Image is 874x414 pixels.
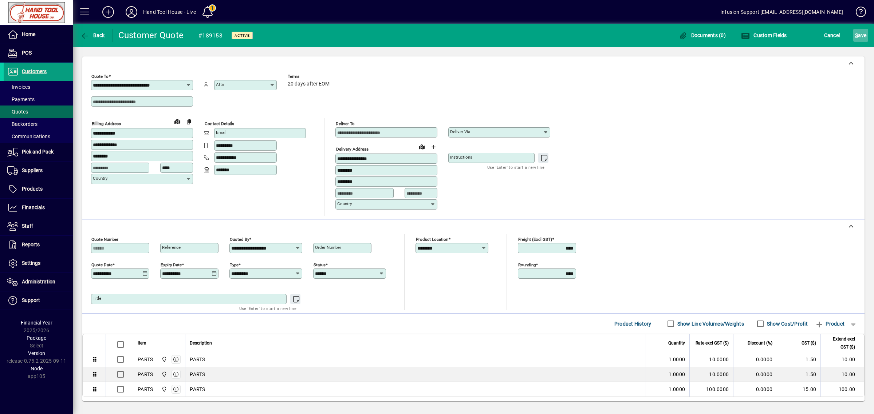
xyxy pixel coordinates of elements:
mat-label: Attn [216,82,224,87]
span: Support [22,297,40,303]
a: Support [4,291,73,310]
span: Package [27,335,46,341]
mat-label: Email [216,130,227,135]
span: S [855,32,858,38]
span: Version [28,350,45,356]
span: 1.0000 [669,356,685,363]
span: PARTS [190,371,205,378]
a: Invoices [4,81,73,93]
a: Backorders [4,118,73,130]
a: Settings [4,254,73,272]
mat-label: Freight (excl GST) [518,236,552,242]
span: Quotes [7,109,28,115]
a: Suppliers [4,162,73,180]
span: PARTS [190,386,205,393]
td: 10.00 [820,367,864,382]
a: Quotes [4,106,73,118]
mat-label: Reference [162,245,181,250]
span: POS [22,50,32,56]
button: Product [811,317,848,330]
button: Profile [120,5,143,19]
span: Backorders [7,121,38,127]
mat-label: Product location [416,236,448,242]
span: Custom Fields [741,32,787,38]
div: Hand Tool House - Live [143,6,196,18]
mat-label: Deliver via [450,129,470,134]
span: Description [190,339,212,347]
span: Product History [614,318,651,330]
a: View on map [416,141,428,152]
div: PARTS [138,386,153,393]
span: Discount (%) [748,339,772,347]
td: 15.00 [777,382,820,397]
mat-label: Country [337,201,352,206]
button: Back [79,29,107,42]
span: Financials [22,204,45,210]
span: Settings [22,260,40,266]
span: Communications [7,134,50,139]
mat-label: Quote date [91,262,113,267]
a: Financials [4,199,73,217]
a: Products [4,180,73,198]
span: Documents (0) [678,32,726,38]
span: Pick and Pack [22,149,54,155]
mat-label: Status [314,262,326,267]
button: Cancel [822,29,842,42]
a: Administration [4,273,73,291]
span: Active [235,33,250,38]
span: 1.0000 [669,386,685,393]
span: Invoices [7,84,30,90]
button: Documents (0) [677,29,728,42]
mat-label: Quote number [91,236,118,242]
mat-label: Type [230,262,239,267]
mat-label: Order number [315,245,341,250]
span: Administration [22,279,55,284]
div: PARTS [138,356,153,363]
span: 1.0000 [669,371,685,378]
td: 1.50 [777,367,820,382]
label: Show Cost/Profit [765,320,808,327]
mat-label: Expiry date [161,262,182,267]
mat-hint: Use 'Enter' to start a new line [487,163,544,171]
span: Frankton [160,370,168,378]
span: Cancel [824,29,840,41]
a: View on map [172,115,183,127]
a: Knowledge Base [850,1,865,25]
mat-label: Quoted by [230,236,249,242]
mat-label: Country [93,176,107,181]
mat-label: Deliver To [336,121,355,126]
mat-label: Rounding [518,262,536,267]
span: Payments [7,96,35,102]
span: Customers [22,68,47,74]
a: Staff [4,217,73,235]
td: 0.0000 [733,367,777,382]
div: #189153 [198,30,223,41]
div: 10.0000 [694,356,729,363]
a: Home [4,25,73,44]
span: Frankton [160,385,168,393]
a: Communications [4,130,73,143]
label: Show Line Volumes/Weights [676,320,744,327]
span: Home [22,31,35,37]
a: Payments [4,93,73,106]
mat-label: Title [93,296,101,301]
button: Custom Fields [739,29,789,42]
a: Pick and Pack [4,143,73,161]
span: ave [855,29,866,41]
button: Save [853,29,868,42]
mat-hint: Use 'Enter' to start a new line [239,304,296,313]
span: Financial Year [21,320,52,326]
td: 0.0000 [733,352,777,367]
td: 1.50 [777,352,820,367]
span: Back [80,32,105,38]
span: Extend excl GST ($) [825,335,855,351]
mat-label: Quote To [91,74,109,79]
span: Product [815,318,845,330]
mat-label: Instructions [450,155,472,160]
span: Item [138,339,146,347]
div: 10.0000 [694,371,729,378]
td: 10.00 [820,352,864,367]
button: Copy to Delivery address [183,116,195,127]
button: Add [97,5,120,19]
a: POS [4,44,73,62]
